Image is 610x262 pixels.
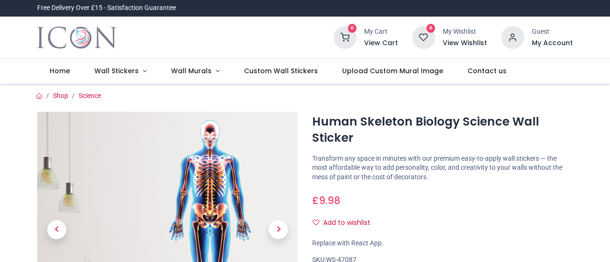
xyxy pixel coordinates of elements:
[373,3,573,13] iframe: Customer reviews powered by Trustpilot
[79,92,101,99] a: Science
[364,39,398,48] a: View Cart
[348,24,357,33] sup: 0
[319,194,340,207] span: 9.98
[37,24,116,51] a: Logo of Icon Wall Stickers
[312,239,573,248] div: Replace with React App.
[443,27,487,37] div: My Wishlist
[312,194,340,207] span: £
[468,66,507,76] span: Contact us
[313,219,319,226] i: Add to wishlist
[82,59,159,84] a: Wall Stickers
[244,66,318,76] span: Custom Wall Stickers
[53,92,68,99] a: Shop
[364,27,398,37] div: My Cart
[50,66,70,76] span: Home
[37,24,116,51] img: Icon Wall Stickers
[269,220,288,239] span: Next
[94,66,139,76] span: Wall Stickers
[342,66,443,76] span: Upload Custom Mural Image
[334,33,356,41] a: 0
[171,66,212,76] span: Wall Murals
[443,39,487,48] a: View Wishlist
[47,220,66,239] span: Previous
[532,39,573,48] a: My Account
[312,154,573,182] p: Transform any space in minutes with our premium easy-to-apply wall stickers — the most affordable...
[532,27,573,37] div: Guest
[312,114,573,146] h1: Human Skeleton Biology Science Wall Sticker
[412,33,435,41] a: 0
[159,59,232,84] a: Wall Murals
[312,215,378,231] button: Add to wishlistAdd to wishlist
[37,3,176,13] div: Free Delivery Over £15 - Satisfaction Guarantee
[427,24,436,33] sup: 0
